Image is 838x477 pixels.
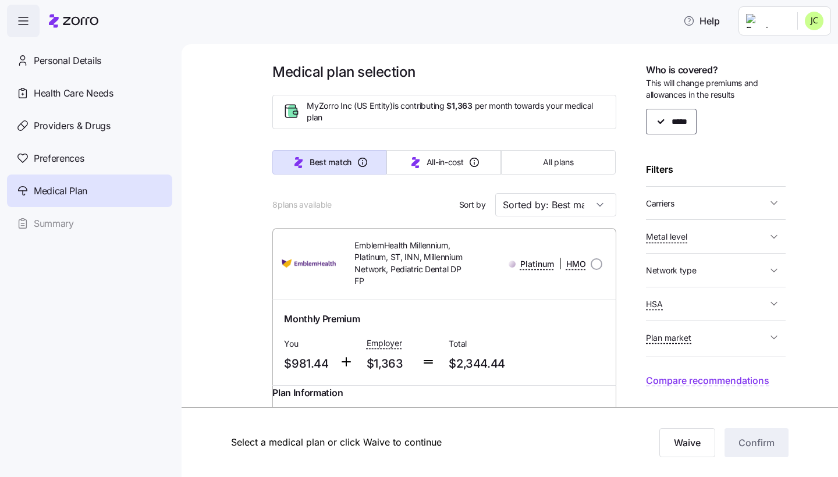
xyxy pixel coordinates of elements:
[646,373,769,388] button: Compare recommendations
[272,386,343,400] span: Plan Information
[805,12,823,30] img: 88208aa1bb67df0da1fd80abb5299cb9
[646,292,786,316] button: HSA
[7,77,172,109] a: Health Care Needs
[7,142,172,175] a: Preferences
[354,240,467,287] span: EmblemHealth Millennium, Platinum, ST, INN, Millennium Network, Pediatric Dental DP FP
[367,337,402,349] span: Employer
[646,265,697,276] span: Network type
[646,77,786,101] span: This will change premiums and allowances in the results
[646,298,663,310] span: HSA
[34,184,87,198] span: Medical Plan
[446,100,472,112] span: $1,363
[495,193,616,216] input: Order by dropdown
[459,199,486,211] span: Sort by
[449,354,522,373] span: $2,344.44
[284,312,360,326] span: Monthly Premium
[674,9,729,33] button: Help
[646,162,786,177] div: Filters
[738,436,775,450] span: Confirm
[646,191,786,215] button: Carriers
[367,354,412,373] span: $1,363
[544,156,574,168] span: All plans
[646,63,718,77] span: Who is covered?
[683,14,720,28] span: Help
[34,119,111,133] span: Providers & Drugs
[34,86,113,101] span: Health Care Needs
[746,14,788,28] img: Employer logo
[520,258,554,270] span: Platinum
[307,100,606,124] span: MyZorro Inc (US Entity) is contributing per month towards your medical plan
[282,250,336,278] img: EmblemHealth
[7,109,172,142] a: Providers & Drugs
[659,428,715,457] button: Waive
[646,258,786,282] button: Network type
[7,207,172,240] a: Summary
[34,54,101,68] span: Personal Details
[7,175,172,207] a: Medical Plan
[646,231,687,243] span: Metal level
[646,225,786,248] button: Metal level
[509,257,586,271] div: |
[449,338,522,350] span: Total
[231,435,599,450] div: Select a medical plan or click Waive to continue
[427,156,464,168] span: All-in-cost
[272,199,332,211] span: 8 plans available
[7,44,172,77] a: Personal Details
[646,326,786,350] button: Plan market
[674,436,701,450] span: Waive
[272,63,616,81] h1: Medical plan selection
[310,156,352,168] span: Best match
[284,354,329,373] span: $981.44
[725,428,789,457] button: Confirm
[646,198,674,209] span: Carriers
[566,258,586,270] span: HMO
[284,338,329,350] span: You
[34,151,84,166] span: Preferences
[646,332,691,344] span: Plan market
